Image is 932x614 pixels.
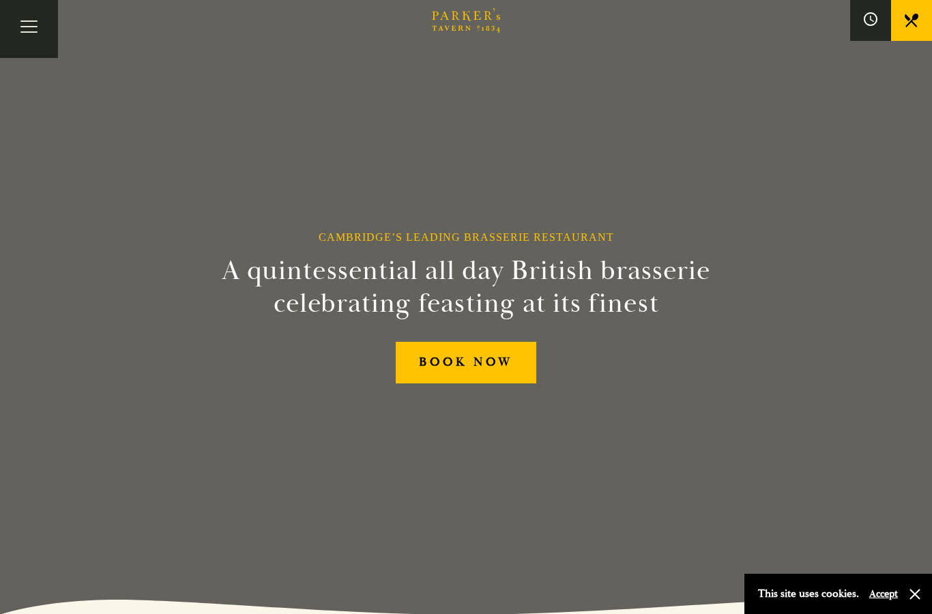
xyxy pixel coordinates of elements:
[908,587,922,601] button: Close and accept
[758,584,859,604] p: This site uses cookies.
[396,342,536,383] a: BOOK NOW
[155,254,777,320] h2: A quintessential all day British brasserie celebrating feasting at its finest
[869,587,898,600] button: Accept
[319,231,614,244] h1: Cambridge’s Leading Brasserie Restaurant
